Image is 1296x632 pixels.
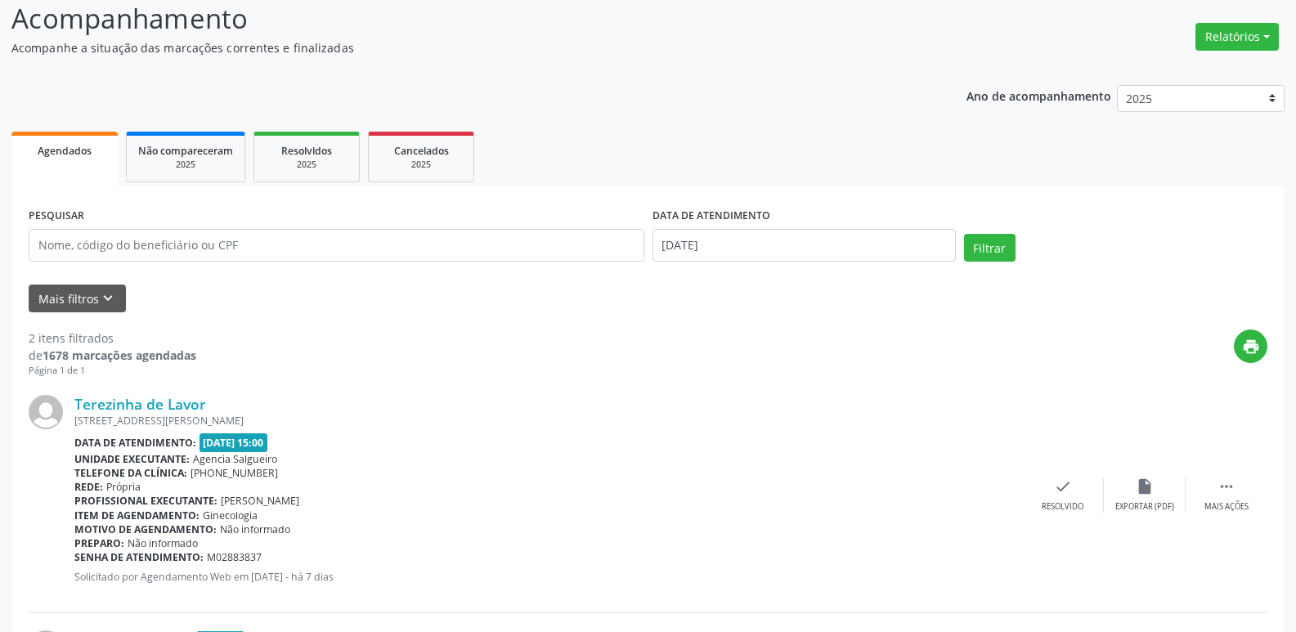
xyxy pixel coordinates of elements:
[74,395,206,413] a: Terezinha de Lavor
[74,494,217,508] b: Profissional executante:
[1234,329,1267,363] button: print
[29,364,196,378] div: Página 1 de 1
[138,159,233,171] div: 2025
[1054,477,1072,495] i: check
[43,347,196,363] strong: 1678 marcações agendadas
[1242,338,1260,356] i: print
[29,285,126,313] button: Mais filtroskeyboard_arrow_down
[394,144,449,158] span: Cancelados
[1115,501,1174,513] div: Exportar (PDF)
[652,229,956,262] input: Selecione um intervalo
[964,234,1016,262] button: Filtrar
[74,536,124,550] b: Preparo:
[203,509,258,522] span: Ginecologia
[74,414,1022,428] div: [STREET_ADDRESS][PERSON_NAME]
[281,144,332,158] span: Resolvidos
[74,480,103,494] b: Rede:
[1042,501,1083,513] div: Resolvido
[652,204,770,229] label: DATA DE ATENDIMENTO
[966,85,1111,105] p: Ano de acompanhamento
[266,159,348,171] div: 2025
[11,39,903,56] p: Acompanhe a situação das marcações correntes e finalizadas
[74,522,217,536] b: Motivo de agendamento:
[29,229,644,262] input: Nome, código do beneficiário ou CPF
[74,509,200,522] b: Item de agendamento:
[128,536,198,550] span: Não informado
[193,452,277,466] span: Agencia Salgueiro
[220,522,290,536] span: Não informado
[1195,23,1279,51] button: Relatórios
[207,550,262,564] span: M02883837
[74,452,190,466] b: Unidade executante:
[29,329,196,347] div: 2 itens filtrados
[191,466,278,480] span: [PHONE_NUMBER]
[74,436,196,450] b: Data de atendimento:
[106,480,141,494] span: Própria
[74,570,1022,584] p: Solicitado por Agendamento Web em [DATE] - há 7 dias
[138,144,233,158] span: Não compareceram
[200,433,268,452] span: [DATE] 15:00
[29,204,84,229] label: PESQUISAR
[74,550,204,564] b: Senha de atendimento:
[38,144,92,158] span: Agendados
[29,395,63,429] img: img
[380,159,462,171] div: 2025
[1218,477,1235,495] i: 
[74,466,187,480] b: Telefone da clínica:
[99,289,117,307] i: keyboard_arrow_down
[1204,501,1249,513] div: Mais ações
[1136,477,1154,495] i: insert_drive_file
[29,347,196,364] div: de
[221,494,299,508] span: [PERSON_NAME]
